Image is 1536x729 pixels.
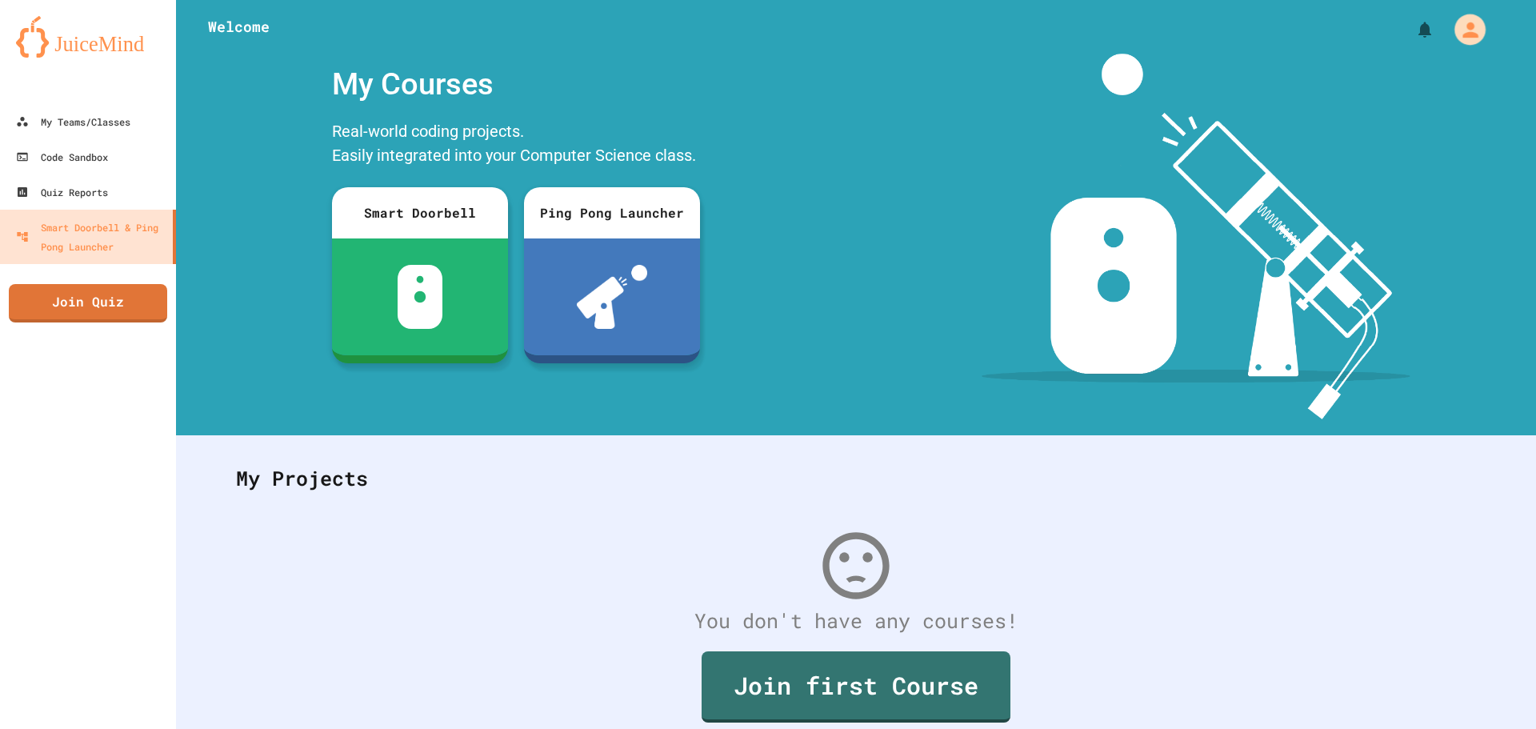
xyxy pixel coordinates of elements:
[16,182,108,202] div: Quiz Reports
[332,187,508,238] div: Smart Doorbell
[524,187,700,238] div: Ping Pong Launcher
[16,218,166,256] div: Smart Doorbell & Ping Pong Launcher
[1436,10,1490,50] div: My Account
[9,284,167,322] a: Join Quiz
[398,265,443,329] img: sdb-white.svg
[702,651,1010,723] a: Join first Course
[220,447,1492,510] div: My Projects
[16,112,130,131] div: My Teams/Classes
[220,606,1492,636] div: You don't have any courses!
[982,54,1410,419] img: banner-image-my-projects.png
[16,16,160,58] img: logo-orange.svg
[324,115,708,175] div: Real-world coding projects. Easily integrated into your Computer Science class.
[577,265,648,329] img: ppl-with-ball.png
[1386,16,1438,43] div: My Notifications
[16,147,108,166] div: Code Sandbox
[324,54,708,115] div: My Courses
